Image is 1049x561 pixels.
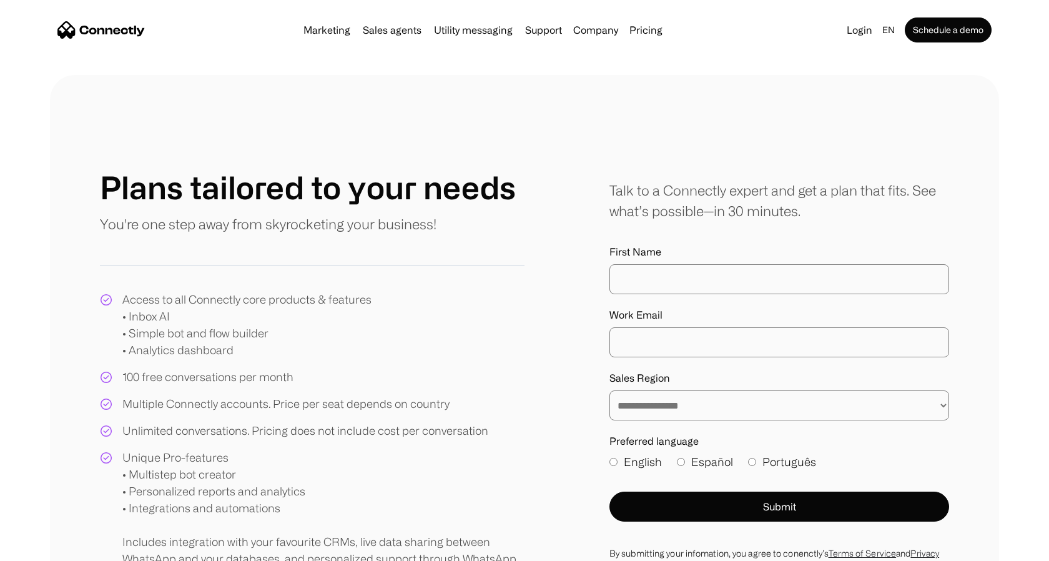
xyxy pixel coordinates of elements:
[573,21,618,39] div: Company
[877,21,902,39] div: en
[520,25,567,35] a: Support
[905,17,992,42] a: Schedule a demo
[12,538,75,557] aside: Language selected: English
[609,309,949,321] label: Work Email
[829,549,897,558] a: Terms of Service
[57,21,145,39] a: home
[677,454,733,470] label: Español
[122,422,488,439] div: Unlimited conversations. Pricing does not include cost per conversation
[298,25,355,35] a: Marketing
[609,454,662,470] label: English
[429,25,518,35] a: Utility messaging
[122,291,372,359] div: Access to all Connectly core products & features • Inbox AI • Simple bot and flow builder • Analy...
[609,180,949,221] div: Talk to a Connectly expert and get a plan that fits. See what’s possible—in 30 minutes.
[624,25,667,35] a: Pricing
[100,169,516,206] h1: Plans tailored to your needs
[842,21,877,39] a: Login
[609,246,949,258] label: First Name
[677,458,685,466] input: Español
[609,372,949,384] label: Sales Region
[122,395,450,412] div: Multiple Connectly accounts. Price per seat depends on country
[609,458,618,466] input: English
[609,492,949,522] button: Submit
[358,25,426,35] a: Sales agents
[100,214,436,234] p: You're one step away from skyrocketing your business!
[122,369,293,385] div: 100 free conversations per month
[25,539,75,557] ul: Language list
[748,458,756,466] input: Português
[882,21,895,39] div: en
[748,454,816,470] label: Português
[609,435,949,447] label: Preferred language
[569,21,622,39] div: Company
